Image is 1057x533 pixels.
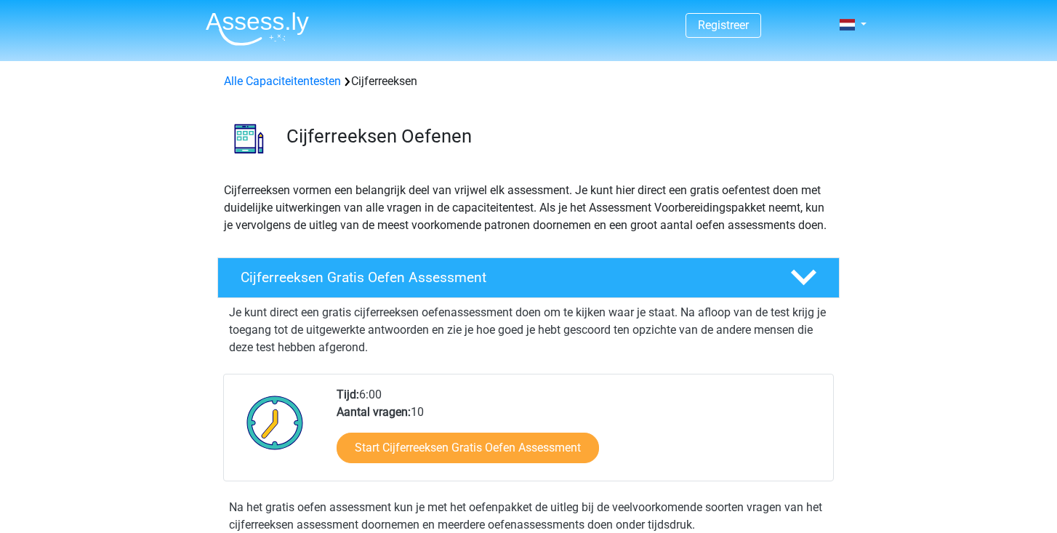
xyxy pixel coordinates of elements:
[238,386,312,459] img: Klok
[229,304,828,356] p: Je kunt direct een gratis cijferreeksen oefenassessment doen om te kijken waar je staat. Na afloo...
[224,182,833,234] p: Cijferreeksen vormen een belangrijk deel van vrijwel elk assessment. Je kunt hier direct een grat...
[218,108,280,169] img: cijferreeksen
[218,73,839,90] div: Cijferreeksen
[698,18,749,32] a: Registreer
[337,433,599,463] a: Start Cijferreeksen Gratis Oefen Assessment
[212,257,845,298] a: Cijferreeksen Gratis Oefen Assessment
[326,386,832,481] div: 6:00 10
[337,405,411,419] b: Aantal vragen:
[224,74,341,88] a: Alle Capaciteitentesten
[337,388,359,401] b: Tijd:
[206,12,309,46] img: Assessly
[286,125,828,148] h3: Cijferreeksen Oefenen
[241,269,767,286] h4: Cijferreeksen Gratis Oefen Assessment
